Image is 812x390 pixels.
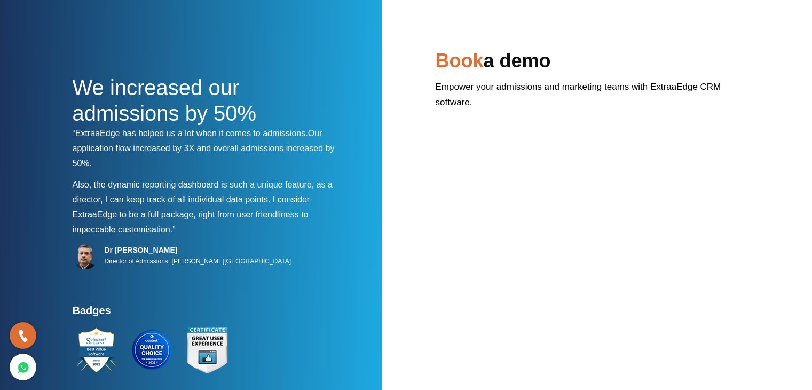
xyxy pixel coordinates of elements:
[73,129,308,138] span: “ExtraaEdge has helped us a lot when it comes to admissions.
[73,195,310,234] span: I consider ExtraaEdge to be a full package, right from user friendliness to impeccable customisat...
[73,304,345,323] h4: Badges
[73,76,257,125] span: We increased our admissions by 50%
[105,245,291,255] h5: Dr [PERSON_NAME]
[436,50,484,72] span: Book
[436,79,740,118] p: Empower your admissions and marketing teams with ExtraaEdge CRM software.
[73,180,333,204] span: Also, the dynamic reporting dashboard is such a unique feature, as a director, I can keep track o...
[105,255,291,268] p: Director of Admissions, [PERSON_NAME][GEOGRAPHIC_DATA]
[73,129,335,168] span: Our application flow increased by 3X and overall admissions increased by 50%.
[436,48,740,79] h2: a demo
